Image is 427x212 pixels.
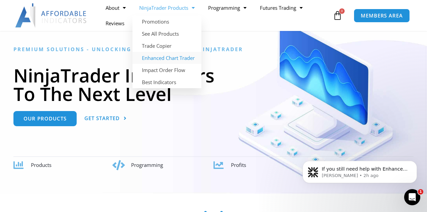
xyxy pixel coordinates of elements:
h6: Premium Solutions - Unlocking the Potential in NinjaTrader [13,46,414,52]
span: MEMBERS AREA [361,13,403,18]
a: MEMBERS AREA [354,9,410,23]
h1: NinjaTrader Indicators To The Next Level [13,66,414,103]
a: Promotions [132,15,201,28]
a: Get Started [84,111,127,126]
a: See All Products [132,28,201,40]
a: Best Indicators [132,76,201,88]
span: Products [31,162,51,168]
iframe: Intercom live chat [404,189,420,205]
a: Impact Order Flow [132,64,201,76]
span: Programming [131,162,163,168]
span: Get Started [84,116,120,121]
a: Trade Copier [132,40,201,52]
span: Our Products [24,116,67,121]
a: Reviews [99,15,131,31]
img: LogoAI | Affordable Indicators – NinjaTrader [15,3,87,28]
iframe: Intercom notifications message [293,147,427,194]
a: 0 [323,6,352,25]
span: 1 [418,189,423,195]
span: Profits [231,162,246,168]
a: Enhanced Chart Trader [132,52,201,64]
a: Our Products [13,111,77,126]
span: 0 [339,8,345,14]
ul: NinjaTrader Products [132,15,201,88]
